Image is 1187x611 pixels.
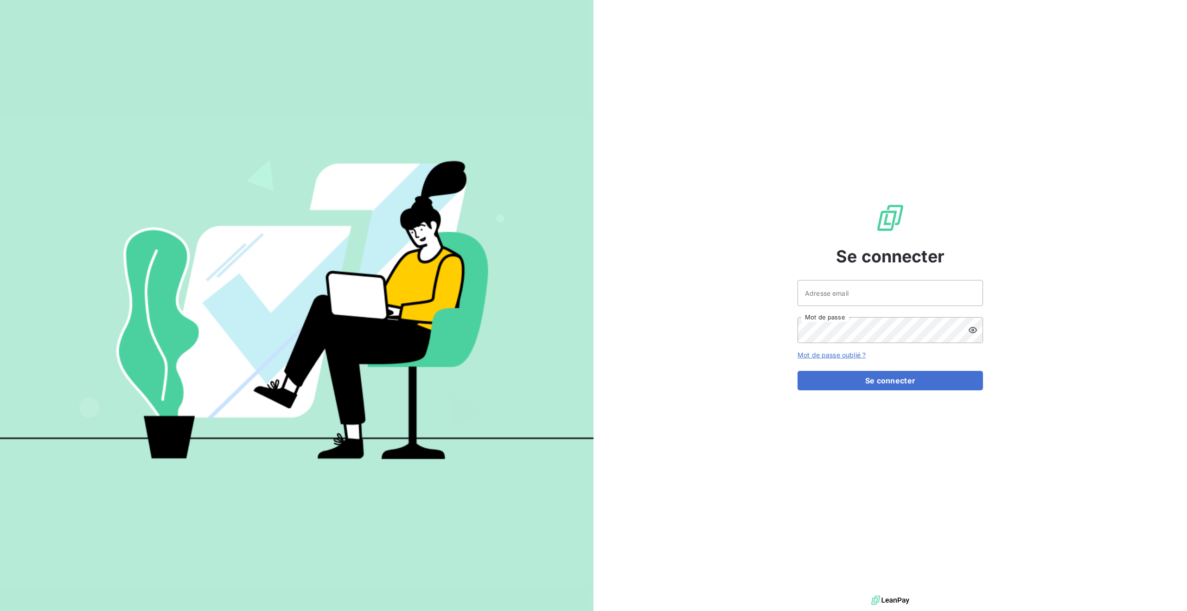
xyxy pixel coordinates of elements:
[798,280,983,306] input: placeholder
[836,244,944,269] span: Se connecter
[871,593,909,607] img: logo
[798,371,983,390] button: Se connecter
[875,203,905,233] img: Logo LeanPay
[798,351,866,359] a: Mot de passe oublié ?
